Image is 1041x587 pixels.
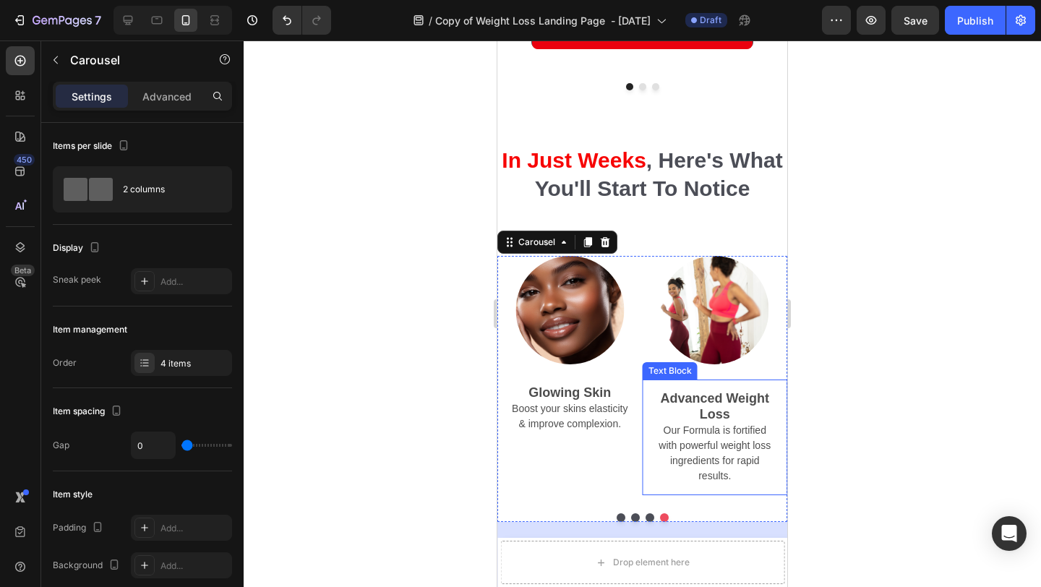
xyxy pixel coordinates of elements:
[72,89,112,104] p: Settings
[904,14,928,27] span: Save
[53,488,93,501] div: Item style
[53,356,77,369] div: Order
[497,40,787,587] iframe: Design area
[160,275,228,288] div: Add...
[273,6,331,35] div: Undo/Redo
[14,154,35,166] div: 450
[53,239,103,258] div: Display
[53,273,101,286] div: Sneak peek
[6,6,108,35] button: 7
[95,12,101,29] p: 7
[160,560,228,573] div: Add...
[53,323,127,336] div: Item management
[53,137,132,156] div: Items per slide
[53,402,125,421] div: Item spacing
[53,556,123,575] div: Background
[142,89,192,104] p: Advanced
[160,357,228,370] div: 4 items
[429,13,432,28] span: /
[957,13,993,28] div: Publish
[123,173,211,206] div: 2 columns
[945,6,1006,35] button: Publish
[700,14,721,27] span: Draft
[891,6,939,35] button: Save
[53,518,106,538] div: Padding
[160,522,228,535] div: Add...
[70,51,193,69] p: Carousel
[435,13,651,28] span: Copy of Weight Loss Landing Page - [DATE]
[53,439,69,452] div: Gap
[132,432,175,458] input: Auto
[992,516,1027,551] div: Open Intercom Messenger
[11,265,35,276] div: Beta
